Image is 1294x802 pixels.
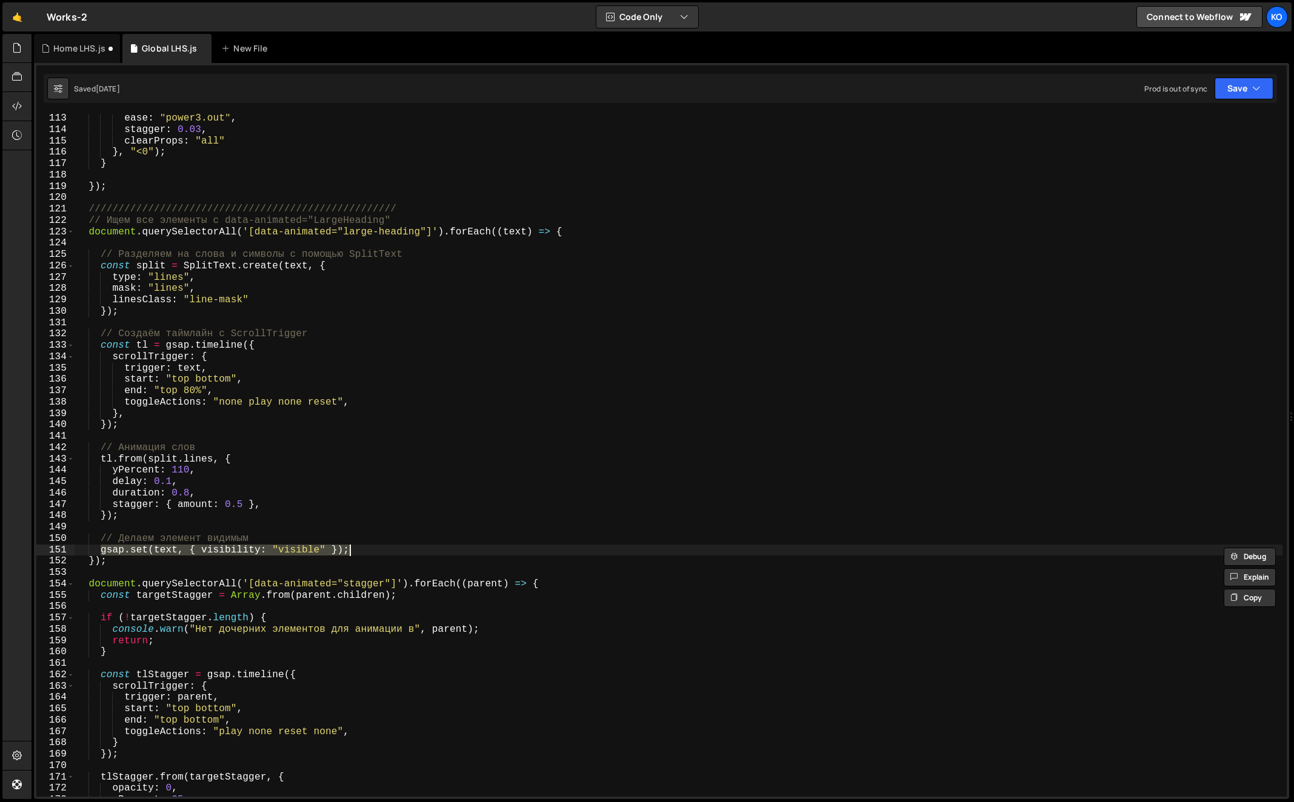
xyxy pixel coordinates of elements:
div: 165 [36,703,75,715]
div: 119 [36,181,75,193]
div: 171 [36,772,75,783]
button: Debug [1224,548,1276,566]
a: Ko [1266,6,1288,28]
div: 142 [36,442,75,454]
div: 125 [36,249,75,260]
div: 163 [36,681,75,692]
div: 133 [36,340,75,351]
div: 150 [36,533,75,545]
div: 126 [36,260,75,272]
div: 168 [36,737,75,749]
div: 118 [36,170,75,181]
div: 169 [36,749,75,760]
div: 124 [36,237,75,249]
div: 120 [36,192,75,204]
div: 115 [36,136,75,147]
div: 154 [36,578,75,590]
div: 153 [36,567,75,578]
div: 137 [36,385,75,397]
div: 140 [36,419,75,431]
a: Connect to Webflow [1136,6,1262,28]
div: 170 [36,760,75,772]
div: 159 [36,635,75,647]
div: 167 [36,726,75,738]
div: Home LHS.js [53,42,105,55]
div: 116 [36,147,75,158]
div: 143 [36,454,75,465]
div: 121 [36,204,75,215]
div: 130 [36,306,75,317]
div: 136 [36,374,75,385]
div: Saved [74,84,120,94]
button: Explain [1224,568,1276,586]
div: 134 [36,351,75,363]
div: 144 [36,465,75,476]
div: 113 [36,113,75,124]
div: 161 [36,658,75,669]
div: 166 [36,715,75,726]
div: 147 [36,499,75,511]
div: [DATE] [96,84,120,94]
div: 131 [36,317,75,329]
div: Works-2 [47,10,87,24]
div: 151 [36,545,75,556]
div: 160 [36,646,75,658]
div: 135 [36,363,75,374]
div: 157 [36,612,75,624]
button: Save [1215,78,1273,99]
div: Prod is out of sync [1144,84,1207,94]
div: 114 [36,124,75,136]
div: 117 [36,158,75,170]
div: 132 [36,328,75,340]
button: Copy [1224,589,1276,607]
button: Code Only [596,6,698,28]
div: 155 [36,590,75,601]
div: 148 [36,510,75,522]
div: 141 [36,431,75,442]
div: 129 [36,294,75,306]
div: 123 [36,227,75,238]
div: 122 [36,215,75,227]
div: 164 [36,692,75,703]
div: 139 [36,408,75,420]
div: 152 [36,555,75,567]
div: 149 [36,522,75,533]
div: 156 [36,601,75,612]
div: Global LHS.js [142,42,197,55]
div: New File [221,42,272,55]
div: 146 [36,488,75,499]
div: 145 [36,476,75,488]
div: 158 [36,624,75,635]
a: 🤙 [2,2,32,31]
div: 172 [36,783,75,794]
div: 127 [36,272,75,283]
div: 138 [36,397,75,408]
div: 128 [36,283,75,294]
div: 162 [36,669,75,681]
